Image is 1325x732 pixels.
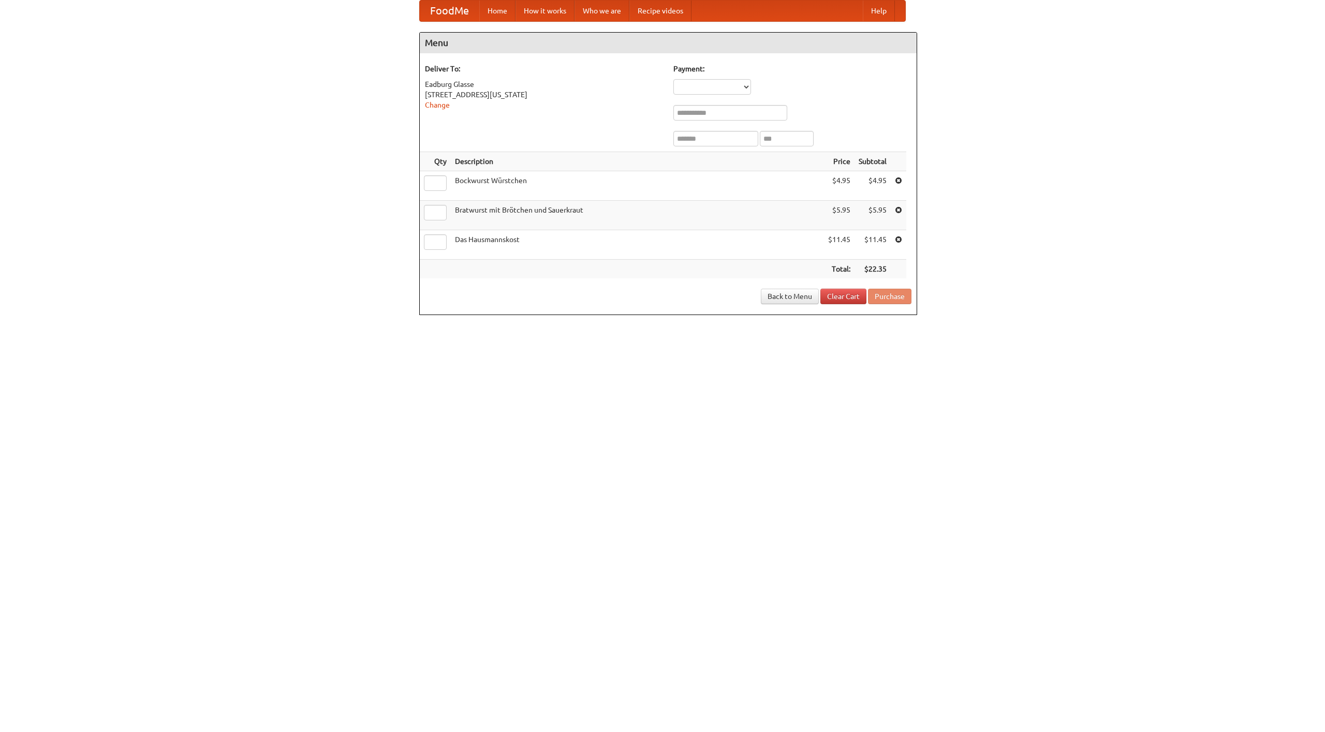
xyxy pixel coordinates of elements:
[820,289,866,304] a: Clear Cart
[855,230,891,260] td: $11.45
[425,79,663,89] div: Eadburg Glasse
[824,260,855,279] th: Total:
[451,201,824,230] td: Bratwurst mit Brötchen und Sauerkraut
[761,289,819,304] a: Back to Menu
[629,1,691,21] a: Recipe videos
[420,33,917,53] h4: Menu
[451,152,824,171] th: Description
[824,152,855,171] th: Price
[868,289,911,304] button: Purchase
[863,1,895,21] a: Help
[516,1,575,21] a: How it works
[420,152,451,171] th: Qty
[425,64,663,74] h5: Deliver To:
[451,230,824,260] td: Das Hausmannskost
[855,152,891,171] th: Subtotal
[824,171,855,201] td: $4.95
[425,101,450,109] a: Change
[855,171,891,201] td: $4.95
[824,201,855,230] td: $5.95
[855,260,891,279] th: $22.35
[451,171,824,201] td: Bockwurst Würstchen
[575,1,629,21] a: Who we are
[673,64,911,74] h5: Payment:
[420,1,479,21] a: FoodMe
[479,1,516,21] a: Home
[824,230,855,260] td: $11.45
[855,201,891,230] td: $5.95
[425,89,663,100] div: [STREET_ADDRESS][US_STATE]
